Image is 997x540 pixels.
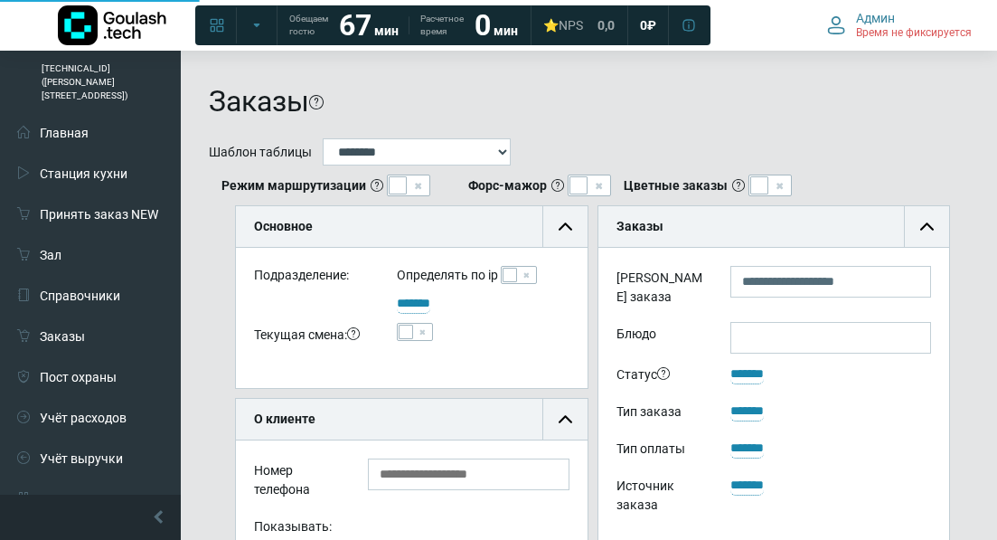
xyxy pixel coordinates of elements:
img: collapse [559,412,572,426]
div: Номер телефона [240,459,354,506]
a: 0 ₽ [629,9,667,42]
div: Статус [603,363,717,391]
label: [PERSON_NAME] заказа [603,266,717,313]
b: О клиенте [254,412,315,426]
span: ₽ [647,17,656,33]
div: ⭐ [543,17,583,33]
span: 0,0 [597,17,615,33]
span: мин [494,24,518,38]
h1: Заказы [209,84,309,118]
b: Режим маршрутизации [221,176,366,195]
b: Форс-мажор [468,176,547,195]
label: Блюдо [603,322,717,354]
span: Обещаем гостю [289,13,328,38]
div: Тип заказа [603,400,717,428]
img: collapse [920,220,934,233]
div: Текущая смена: [240,323,383,351]
a: ⭐NPS 0,0 [532,9,625,42]
label: Определять по ip [397,266,498,285]
b: Основное [254,219,313,233]
button: Админ Время не фиксируется [816,6,983,44]
div: Источник заказа [603,474,717,521]
span: Админ [856,10,895,26]
a: Обещаем гостю 67 мин Расчетное время 0 мин [278,9,529,42]
img: Логотип компании Goulash.tech [58,5,166,45]
label: Шаблон таблицы [209,143,312,162]
span: NPS [559,18,583,33]
strong: 0 [475,8,491,43]
div: Тип оплаты [603,437,717,465]
img: collapse [559,220,572,233]
strong: 67 [339,8,372,43]
div: Подразделение: [240,266,383,292]
span: Время не фиксируется [856,26,972,41]
b: Заказы [616,219,663,233]
span: мин [374,24,399,38]
span: Расчетное время [420,13,464,38]
b: Цветные заказы [624,176,728,195]
span: 0 [640,17,647,33]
